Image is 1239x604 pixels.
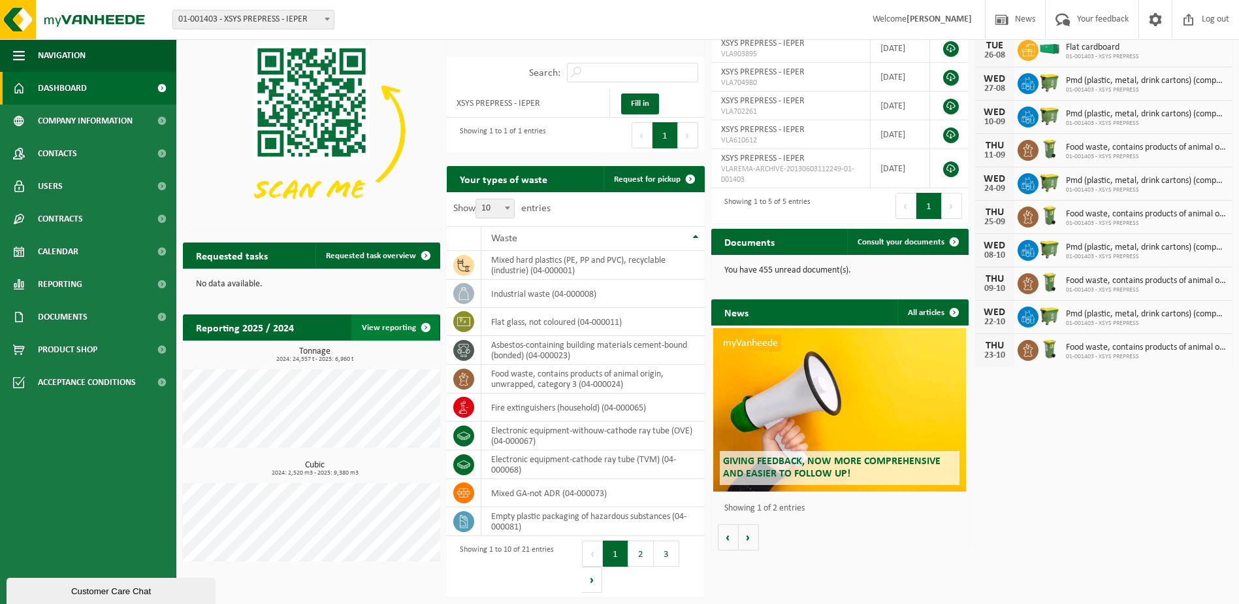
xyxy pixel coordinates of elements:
[189,461,440,477] h3: Cubic
[38,72,87,105] span: Dashboard
[453,203,551,214] label: Show entries
[1038,305,1061,327] img: WB-1100-HPE-GN-50
[654,541,679,567] button: 3
[315,243,439,269] a: Requested task overview
[1066,353,1226,361] span: 01-001403 - XSYS PREPRESS
[1066,220,1226,227] span: 01-001403 - XSYS PREPRESS
[1038,205,1061,227] img: WB-0140-HPE-GN-50
[632,122,652,148] button: Previous
[718,524,739,550] button: Vorige
[982,251,1008,260] div: 08-10
[1066,143,1226,153] span: Food waste, contains products of animal origin, unwrapped, category 3
[1066,253,1226,261] span: 01-001403 - XSYS PREPRESS
[711,229,788,254] h2: Documents
[982,218,1008,227] div: 25-09
[721,39,805,48] span: XSYS PREPRESS - IEPER
[481,251,704,280] td: mixed hard plastics (PE, PP and PVC), recyclable (industrie) (04-000001)
[982,118,1008,127] div: 10-09
[1066,153,1226,161] span: 01-001403 - XSYS PREPRESS
[326,252,416,260] span: Requested task overview
[982,307,1008,318] div: WED
[847,229,967,255] a: Consult your documents
[475,199,515,218] span: 10
[1066,76,1226,86] span: Pmd (plastic, metal, drink cartons) (companies)
[189,356,440,363] span: 2024: 24,557 t - 2025: 6,960 t
[895,193,916,219] button: Previous
[183,314,307,340] h2: Reporting 2025 / 2024
[481,336,704,365] td: asbestos-containing building materials cement-bound (bonded) (04-000023)
[38,366,136,399] span: Acceptance conditions
[38,235,78,268] span: Calendar
[38,333,97,366] span: Product Shop
[453,539,554,594] div: Showing 1 to 10 of 21 entries
[529,68,560,78] label: Search:
[982,207,1008,218] div: THU
[1066,109,1226,120] span: Pmd (plastic, metal, drink cartons) (companies)
[718,192,811,220] div: Showing 1 to 5 of 5 entries
[982,41,1008,51] div: TUE
[1038,71,1061,93] img: WB-1100-HPE-GN-50
[196,280,427,289] p: No data available.
[982,341,1008,351] div: THU
[447,89,609,118] td: XSYS PREPRESS - IEPER
[476,199,514,218] span: 10
[1066,42,1139,53] span: Flat cardboard
[711,299,762,325] h2: News
[982,74,1008,84] div: WED
[982,107,1008,118] div: WED
[1038,271,1061,294] img: WB-0140-HPE-GN-50
[721,154,805,163] span: XSYS PREPRESS - IEPER
[614,175,681,184] span: Request for pickup
[942,193,962,219] button: Next
[982,351,1008,360] div: 23-10
[481,450,704,479] td: electronic equipment-cathode ray tube (TVM) (04-000068)
[1066,53,1139,61] span: 01-001403 - XSYS PREPRESS
[603,541,628,567] button: 1
[481,365,704,394] td: food waste, contains products of animal origin, unwrapped, category 3 (04-000024)
[1038,338,1061,360] img: WB-0140-HPE-GN-50
[871,120,930,149] td: [DATE]
[724,504,962,513] p: Showing 1 of 2 entries
[38,268,82,301] span: Reporting
[1066,276,1226,286] span: Food waste, contains products of animal origin, unwrapped, category 3
[183,34,440,227] img: Download de VHEPlus App
[721,135,861,146] span: VLA610612
[982,241,1008,251] div: WED
[453,121,546,150] div: Showing 1 to 1 of 1 entries
[1066,243,1226,253] span: Pmd (plastic, metal, drink cartons) (companies)
[1038,138,1061,160] img: WB-0140-HPE-GN-50
[38,105,133,137] span: Company information
[38,301,88,333] span: Documents
[481,280,704,308] td: industrial waste (04-000008)
[172,10,334,29] span: 01-001403 - XSYS PREPRESS - IEPER
[1066,320,1226,327] span: 01-001403 - XSYS PREPRESS
[678,122,698,148] button: Next
[1066,309,1226,320] span: Pmd (plastic, metal, drink cartons) (companies)
[481,479,704,507] td: mixed GA-not ADR (04-000073)
[1066,120,1226,127] span: 01-001403 - XSYS PREPRESS
[1038,238,1061,260] img: WB-1100-HPE-GN-50
[721,67,805,77] span: XSYS PREPRESS - IEPER
[582,567,602,593] button: Next
[871,149,930,188] td: [DATE]
[721,164,861,185] span: VLAREMA-ARCHIVE-20130603112249-01-001403
[189,347,440,363] h3: Tonnage
[1066,176,1226,186] span: Pmd (plastic, metal, drink cartons) (companies)
[1066,86,1226,94] span: 01-001403 - XSYS PREPRESS
[621,93,659,114] a: Fill in
[628,541,654,567] button: 2
[481,308,704,336] td: flat glass, not coloured (04-000011)
[351,314,439,341] a: View reporting
[447,166,560,192] h2: Your types of waste
[173,10,334,29] span: 01-001403 - XSYS PREPRESS - IEPER
[982,318,1008,327] div: 22-10
[38,203,83,235] span: Contracts
[1066,186,1226,194] span: 01-001403 - XSYS PREPRESS
[982,141,1008,151] div: THU
[871,92,930,120] td: [DATE]
[38,170,63,203] span: Users
[721,125,805,135] span: XSYS PREPRESS - IEPER
[724,266,956,275] p: You have 455 unread document(s).
[982,174,1008,184] div: WED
